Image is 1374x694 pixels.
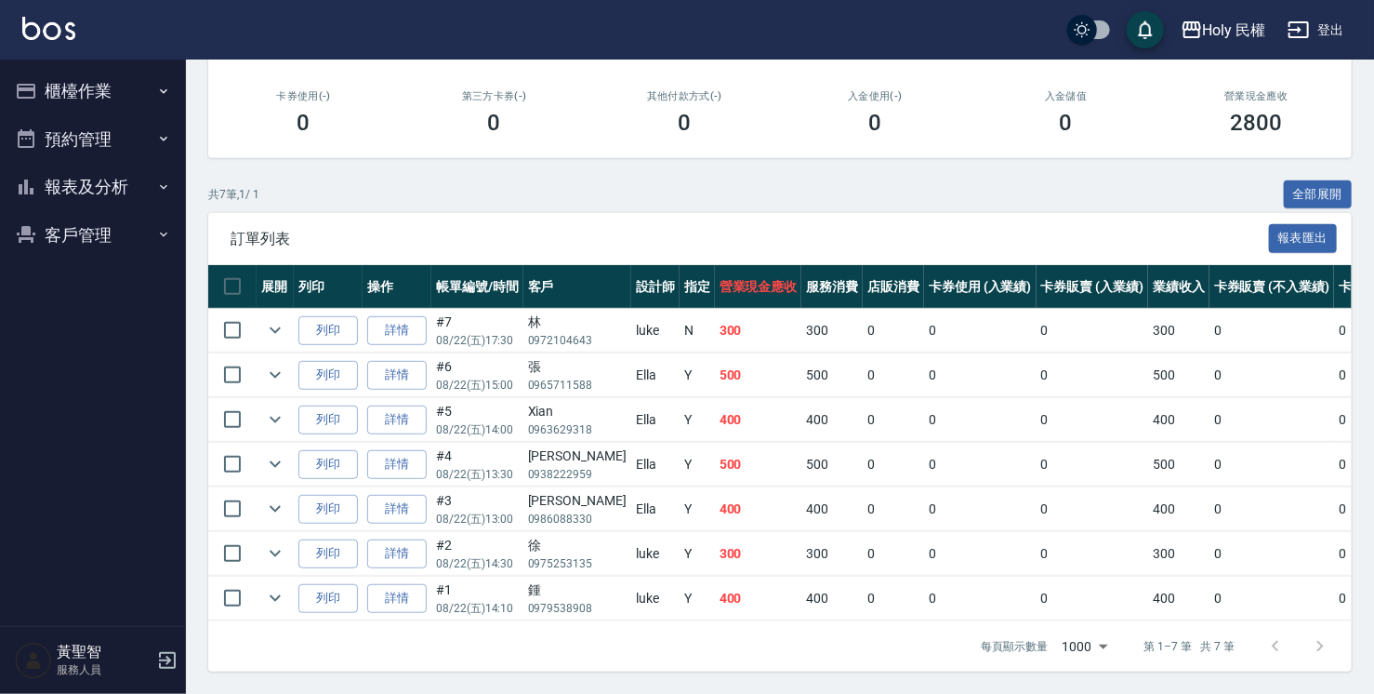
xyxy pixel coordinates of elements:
[924,532,1037,576] td: 0
[431,265,523,309] th: 帳單編號/時間
[1209,577,1334,621] td: 0
[715,354,802,397] td: 500
[294,265,363,309] th: 列印
[431,443,523,487] td: #4
[421,90,567,102] h2: 第三方卡券(-)
[298,450,358,479] button: 列印
[298,540,358,568] button: 列印
[367,450,427,479] a: 詳情
[715,309,802,353] td: 300
[680,265,715,309] th: 指定
[1209,309,1334,353] td: 0
[863,443,924,487] td: 0
[208,186,259,203] p: 共 7 筆, 1 / 1
[863,487,924,531] td: 0
[528,421,627,438] p: 0963629318
[528,466,627,483] p: 0938222959
[801,354,863,397] td: 500
[436,511,519,527] p: 08/22 (五) 13:00
[863,398,924,442] td: 0
[367,361,427,390] a: 詳情
[863,309,924,353] td: 0
[1148,398,1209,442] td: 400
[1269,229,1338,247] a: 報表匯出
[367,584,427,613] a: 詳情
[231,90,377,102] h2: 卡券使用(-)
[631,577,680,621] td: luke
[612,90,758,102] h2: 其他付款方式(-)
[924,487,1037,531] td: 0
[1144,638,1235,655] p: 第 1–7 筆 共 7 筆
[528,600,627,617] p: 0979538908
[528,447,627,466] div: [PERSON_NAME]
[631,398,680,442] td: Ella
[523,265,631,309] th: 客戶
[801,577,863,621] td: 400
[431,577,523,621] td: #1
[715,443,802,487] td: 500
[680,532,715,576] td: Y
[1209,265,1334,309] th: 卡券販賣 (不入業績)
[7,115,178,164] button: 預約管理
[1148,577,1209,621] td: 400
[1173,11,1274,49] button: Holy 民權
[367,540,427,568] a: 詳情
[431,354,523,397] td: #6
[431,309,523,353] td: #7
[261,495,289,523] button: expand row
[298,361,358,390] button: 列印
[22,17,75,40] img: Logo
[680,443,715,487] td: Y
[715,398,802,442] td: 400
[1148,265,1209,309] th: 業績收入
[436,555,519,572] p: 08/22 (五) 14:30
[863,532,924,576] td: 0
[257,265,294,309] th: 展開
[981,638,1048,655] p: 每頁顯示數量
[528,377,627,394] p: 0965711588
[298,584,358,613] button: 列印
[367,316,427,345] a: 詳情
[680,398,715,442] td: Y
[367,406,427,434] a: 詳情
[1037,577,1149,621] td: 0
[261,361,289,389] button: expand row
[431,487,523,531] td: #3
[869,110,882,136] h3: 0
[1148,487,1209,531] td: 400
[801,532,863,576] td: 300
[57,661,152,678] p: 服務人員
[680,487,715,531] td: Y
[15,642,52,679] img: Person
[261,406,289,434] button: expand row
[1280,13,1352,47] button: 登出
[1148,309,1209,353] td: 300
[1203,19,1266,42] div: Holy 民權
[1148,443,1209,487] td: 500
[528,536,627,555] div: 徐
[436,600,519,617] p: 08/22 (五) 14:10
[924,577,1037,621] td: 0
[801,487,863,531] td: 400
[528,555,627,572] p: 0975253135
[1231,110,1283,136] h3: 2800
[863,354,924,397] td: 0
[801,398,863,442] td: 400
[1037,487,1149,531] td: 0
[57,643,152,661] h5: 黃聖智
[1209,398,1334,442] td: 0
[924,265,1037,309] th: 卡券使用 (入業績)
[436,377,519,394] p: 08/22 (五) 15:00
[528,357,627,377] div: 張
[436,332,519,349] p: 08/22 (五) 17:30
[1037,532,1149,576] td: 0
[528,402,627,421] div: Xian
[431,532,523,576] td: #2
[528,332,627,349] p: 0972104643
[1037,309,1149,353] td: 0
[431,398,523,442] td: #5
[7,211,178,260] button: 客戶管理
[1037,354,1149,397] td: 0
[631,532,680,576] td: luke
[1127,11,1164,48] button: save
